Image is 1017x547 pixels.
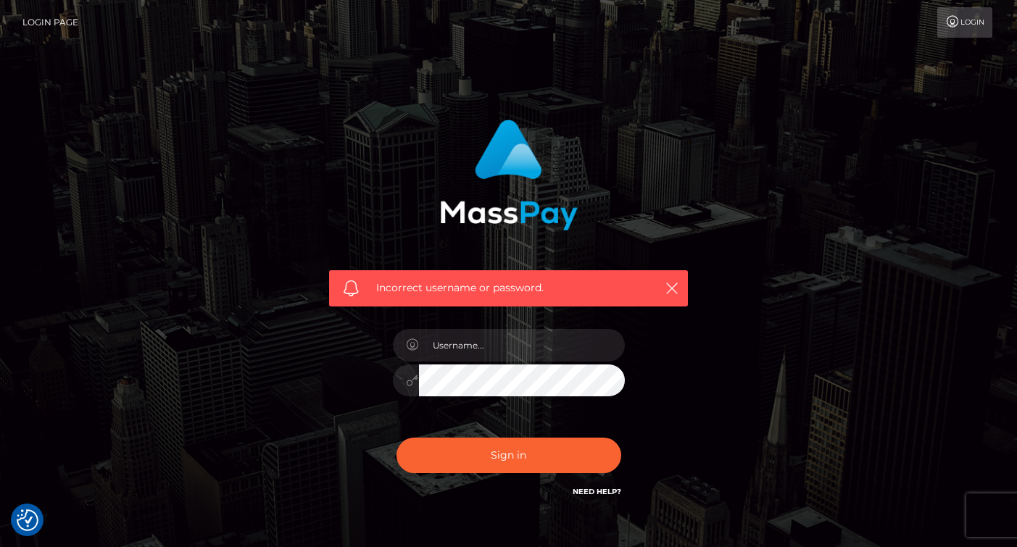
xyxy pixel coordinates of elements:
[937,7,992,38] a: Login
[17,509,38,531] button: Consent Preferences
[17,509,38,531] img: Revisit consent button
[397,438,621,473] button: Sign in
[573,487,621,496] a: Need Help?
[419,329,625,362] input: Username...
[440,120,578,230] img: MassPay Login
[376,280,641,296] span: Incorrect username or password.
[22,7,78,38] a: Login Page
